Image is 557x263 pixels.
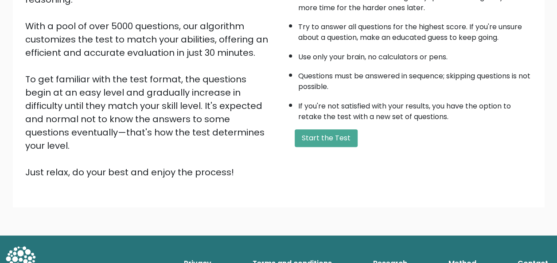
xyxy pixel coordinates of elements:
[298,47,532,62] li: Use only your brain, no calculators or pens.
[298,97,532,122] li: If you're not satisfied with your results, you have the option to retake the test with a new set ...
[298,17,532,43] li: Try to answer all questions for the highest score. If you're unsure about a question, make an edu...
[298,66,532,92] li: Questions must be answered in sequence; skipping questions is not possible.
[295,129,358,147] button: Start the Test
